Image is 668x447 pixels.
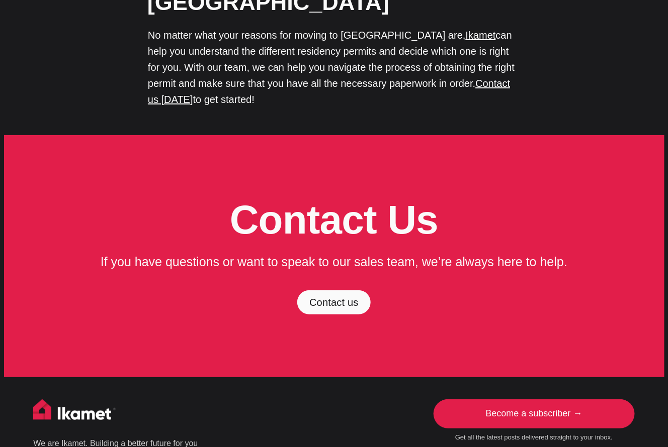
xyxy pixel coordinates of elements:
[466,30,496,41] a: Ikamet
[33,399,116,424] img: Ikamet home
[434,399,635,428] a: Become a subscriber →
[148,27,520,107] p: No matter what your reasons for moving to [GEOGRAPHIC_DATA] are, can help you understand the diff...
[434,433,635,442] small: Get all the latest posts delivered straight to your inbox.
[297,290,371,314] a: Contact us
[230,197,438,242] strong: Contact Us
[101,255,567,269] span: If you have questions or want to speak to our sales team, we’re always here to help.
